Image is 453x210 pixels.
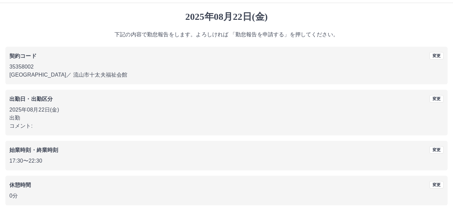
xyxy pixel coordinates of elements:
[9,157,444,165] p: 17:30 〜 22:30
[9,147,58,153] b: 始業時刻・終業時刻
[429,95,444,102] button: 変更
[429,146,444,154] button: 変更
[9,182,31,188] b: 休憩時間
[9,106,444,114] p: 2025年08月22日(金)
[9,53,37,59] b: 契約コード
[9,114,444,122] p: 出勤
[429,181,444,188] button: 変更
[9,122,444,130] p: コメント:
[5,11,448,23] h1: 2025年08月22日(金)
[9,96,53,102] b: 出勤日・出勤区分
[9,192,444,200] p: 0分
[9,71,444,79] p: [GEOGRAPHIC_DATA] ／ 流山市十太夫福祉会館
[429,52,444,59] button: 変更
[9,63,444,71] p: 35358002
[5,31,448,39] p: 下記の内容で勤怠報告をします。よろしければ 「勤怠報告を申請する」を押してください。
